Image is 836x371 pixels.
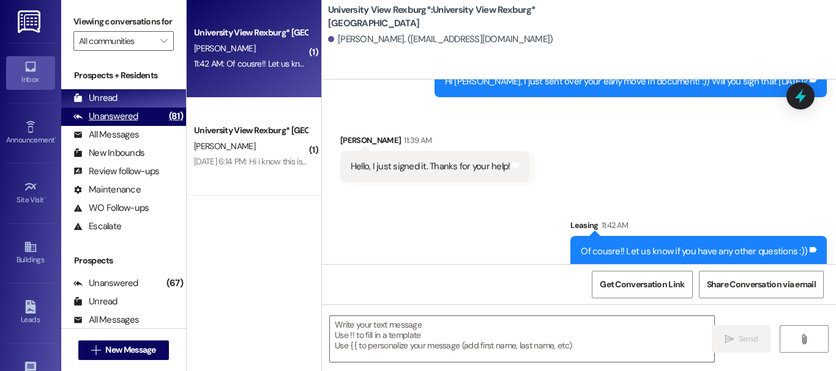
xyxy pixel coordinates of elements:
[61,254,186,267] div: Prospects
[600,278,684,291] span: Get Conversation Link
[73,314,139,326] div: All Messages
[194,141,255,152] span: [PERSON_NAME]
[194,58,432,69] div: 11:42 AM: Of cousre!! Let us know if you have any other questions :))
[91,345,100,355] i: 
[105,343,155,356] span: New Message
[73,165,159,178] div: Review follow-ups
[73,110,138,123] div: Unanswered
[194,124,307,137] div: University View Rexburg* [GEOGRAPHIC_DATA]
[73,12,174,31] label: Viewing conversations for
[73,220,121,233] div: Escalate
[599,219,629,232] div: 11:42 AM
[401,134,431,147] div: 11:39 AM
[73,147,144,160] div: New Inbounds
[592,271,692,298] button: Get Conversation Link
[445,75,808,88] div: Hi [PERSON_NAME], I just sent over your early move in document! :)) Will you sign that [DATE]?
[581,245,807,258] div: Of cousre!! Let us know if you have any other questions :))
[6,237,55,270] a: Buildings
[699,271,824,298] button: Share Conversation via email
[73,92,118,105] div: Unread
[73,295,118,308] div: Unread
[54,134,56,142] span: •
[73,128,139,141] div: All Messages
[61,69,186,82] div: Prospects + Residents
[73,183,141,196] div: Maintenance
[328,4,573,30] b: University View Rexburg*: University View Rexburg* [GEOGRAPHIC_DATA]
[712,325,771,353] button: Send
[194,26,307,39] div: University View Rexburg* [GEOGRAPHIC_DATA]
[725,334,734,344] i: 
[739,332,758,345] span: Send
[340,134,530,151] div: [PERSON_NAME]
[328,33,553,46] div: [PERSON_NAME]. ([EMAIL_ADDRESS][DOMAIN_NAME])
[44,194,46,202] span: •
[160,36,167,46] i: 
[78,340,169,360] button: New Message
[18,10,43,33] img: ResiDesk Logo
[163,274,186,293] div: (67)
[166,107,186,126] div: (81)
[73,202,149,215] div: WO Follow-ups
[799,334,808,344] i: 
[570,219,827,236] div: Leasing
[73,277,138,290] div: Unanswered
[6,56,55,89] a: Inbox
[6,296,55,329] a: Leads
[707,278,816,291] span: Share Conversation via email
[194,43,255,54] span: [PERSON_NAME]
[351,160,510,173] div: Hello, I just signed it. Thanks for your help!
[79,31,154,51] input: All communities
[6,177,55,210] a: Site Visit •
